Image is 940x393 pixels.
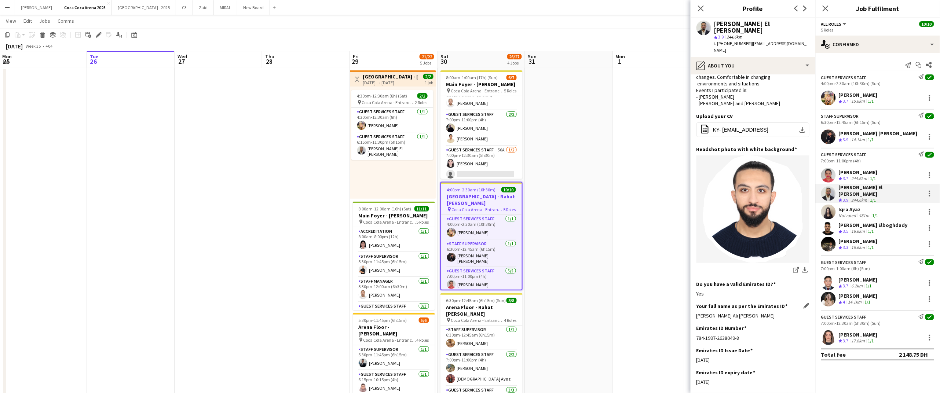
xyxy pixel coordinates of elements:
span: t. [PHONE_NUMBER] [714,41,752,46]
div: [DATE] [696,379,809,385]
span: 4 [843,299,845,305]
div: Confirmed [815,36,940,53]
div: [PERSON_NAME] Ali [PERSON_NAME] [696,312,809,319]
h3: Profile [691,4,815,13]
div: [PERSON_NAME] El [PERSON_NAME] [839,184,922,197]
app-card-role: Guest Services Staff1/14:30pm-12:30am (8h)[PERSON_NAME] [351,108,434,133]
app-skills-label: 1/1 [868,228,874,234]
span: 244.6km [725,34,744,40]
div: [PERSON_NAME] [839,276,878,283]
app-card-role: Staff Supervisor1/15:30pm-11:45pm (6h15m)[PERSON_NAME] [353,345,435,370]
span: 3.9 [843,137,849,142]
app-job-card: 4:00pm-2:30am (10h30m) (Sun)10/10[GEOGRAPHIC_DATA] - Rahat [PERSON_NAME] Coca Cola Arena - Entran... [440,182,523,290]
app-card-role: Guest Services Staff5/57:00pm-11:00pm (4h)[PERSON_NAME] [441,267,522,337]
app-skills-label: 1/1 [873,213,878,218]
app-card-role: Staff Supervisor1/16:30pm-12:45am (6h15m)[PERSON_NAME] [PERSON_NAME] [441,240,522,267]
div: Yes [696,290,809,297]
div: Guest Services Staff [821,314,867,320]
span: 2/2 [417,93,428,99]
span: 31 [527,57,537,66]
a: Jobs [36,16,53,26]
span: View [6,18,16,24]
app-skills-label: 1/1 [865,299,871,305]
span: Coca Cola Arena - Entrance F [452,207,504,212]
span: 3.7 [843,338,849,344]
app-card-role: Staff Supervisor1/16:30pm-12:45am (6h15m)[PERSON_NAME] [440,326,523,350]
div: 2 148.75 DH [899,351,928,358]
div: [PERSON_NAME] [PERSON_NAME] [839,130,918,137]
span: Jobs [39,18,50,24]
span: 3.9 [843,197,849,203]
span: Coca Cola Arena - Entrance F [363,337,417,343]
div: Staff Supervisor [821,113,859,119]
app-skills-label: 1/1 [870,197,876,203]
h3: [GEOGRAPHIC_DATA] - [PERSON_NAME] [363,73,418,80]
h3: Arena Floor - Rahat [PERSON_NAME] [440,304,523,317]
div: Guest Services Staff [821,152,867,157]
div: 17.6km [850,338,867,344]
span: 3.7 [843,98,849,104]
div: 6:30pm-12:45am (6h15m) (Sun) [821,120,934,125]
div: [PERSON_NAME] [839,293,878,299]
app-skills-label: 1/1 [868,98,874,104]
button: [GEOGRAPHIC_DATA] - 2025 [112,0,176,15]
app-card-role: Staff Supervisor1/15:30pm-11:45pm (6h15m)[PERSON_NAME] [353,252,435,277]
app-skills-label: 1/1 [868,338,874,344]
span: KY- [EMAIL_ADDRESS] [713,127,768,133]
span: All roles [821,21,842,27]
div: 8:00am-12:00am (16h) (Sat)11/11Main Foyer - [PERSON_NAME] Coca Cola Arena - Entrance F5 RolesAccr... [353,202,435,310]
app-card-role: Staff Manager1/16:30pm-1:00am (6h30m)[PERSON_NAME] [440,85,523,110]
span: 5 Roles [504,88,517,93]
div: [PERSON_NAME] [839,169,878,176]
span: 4 Roles [504,317,517,323]
span: Mon [2,53,12,60]
span: 6/7 [506,75,517,80]
span: | [EMAIL_ADDRESS][DOMAIN_NAME] [714,41,807,53]
span: 5/6 [419,317,429,323]
span: Wed [178,53,187,60]
span: Comms [58,18,74,24]
div: [DATE] [696,357,809,363]
h3: Emirates ID expiry date [696,369,756,376]
span: Sat [440,53,449,60]
app-skills-label: 1/1 [866,283,872,289]
span: Fri [353,53,359,60]
h3: Main Foyer - [PERSON_NAME] [353,212,435,219]
div: 8:00am-1:00am (17h) (Sun)6/7Main Foyer - [PERSON_NAME] Coca Cola Arena - Entrance F5 Roles6:30pm-... [440,70,523,179]
div: 16.6km [850,228,867,235]
div: 481m [858,213,871,218]
button: C3 [176,0,193,15]
div: 7:00pm-11:00pm (4h) [821,158,934,164]
span: 26/27 [507,54,522,59]
h3: Emirates ID Issue Date [696,347,753,354]
span: 3.9 [718,34,724,40]
span: 11/11 [414,206,429,212]
div: 5 Roles [821,27,934,33]
span: Thu [265,53,274,60]
app-skills-label: 1/1 [870,176,876,181]
span: Coca Cola Arena - Entrance F [363,219,417,225]
span: 21/22 [420,54,434,59]
span: Edit [23,18,32,24]
div: [PERSON_NAME] [839,92,878,98]
div: [PERSON_NAME] El [PERSON_NAME] [714,21,809,34]
div: 784-1997-2638049-8 [696,335,809,341]
div: 5 Jobs [420,60,434,66]
div: 6.2km [850,283,864,289]
app-card-role: Guest Services Staff1/14:00pm-2:30am (10h30m)[PERSON_NAME] [441,215,522,240]
span: 30 [439,57,449,66]
h3: Job Fulfilment [815,4,940,13]
span: 6:30pm-12:45am (6h15m) (Sun) [446,298,506,303]
div: About you [691,57,815,74]
h3: Emirates ID Number [696,325,747,331]
span: Week 35 [24,43,43,49]
app-skills-label: 1/1 [868,245,874,250]
a: Comms [55,16,77,26]
span: 29 [352,57,359,66]
span: 1 [615,57,625,66]
div: 4:30pm-12:30am (8h) (Sat)2/2 Coca Cola Arena - Entrance F2 RolesGuest Services Staff1/14:30pm-12:... [351,90,434,160]
app-card-role: Guest Services Staff1/16:15pm-11:30pm (5h15m)[PERSON_NAME] El [PERSON_NAME] [351,133,434,160]
div: 15.6km [850,98,867,104]
div: +04 [45,43,52,49]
